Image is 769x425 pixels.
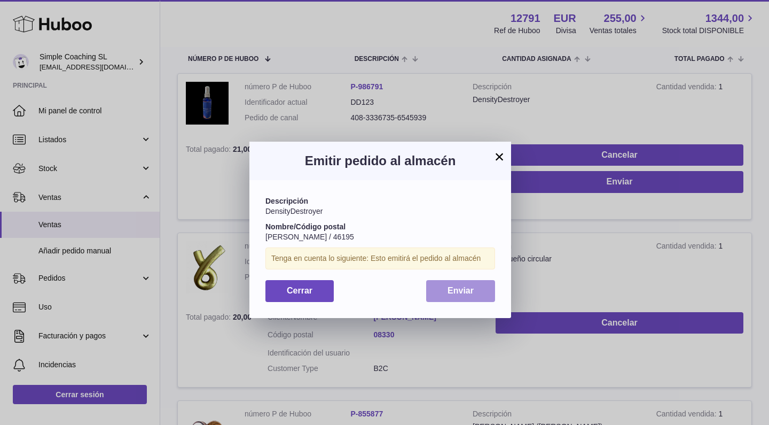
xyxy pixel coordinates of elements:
button: Enviar [426,280,495,302]
span: Enviar [448,286,474,295]
button: Cerrar [265,280,334,302]
strong: Descripción [265,197,308,205]
span: [PERSON_NAME] / 46195 [265,233,354,241]
button: × [493,150,506,163]
strong: Nombre/Código postal [265,222,346,231]
span: Cerrar [287,286,312,295]
div: Tenga en cuenta lo siguiente: Esto emitirá el pedido al almacén [265,248,495,269]
h3: Emitir pedido al almacén [265,152,495,169]
span: DensityDestroyer [265,207,323,215]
